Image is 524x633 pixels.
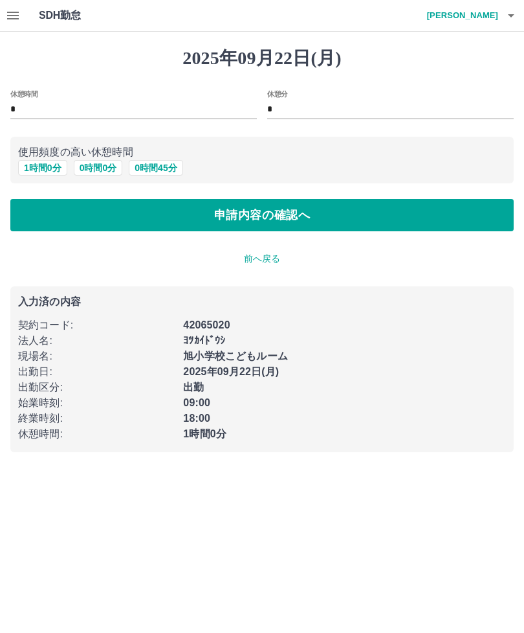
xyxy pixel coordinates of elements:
p: 入力済の内容 [18,297,506,307]
b: ﾖﾂｶｲﾄﾞｳｼ [183,335,225,346]
p: 法人名 : [18,333,175,349]
p: 前へ戻る [10,252,514,266]
button: 申請内容の確認へ [10,199,514,231]
b: 1時間0分 [183,428,226,439]
p: 終業時刻 : [18,411,175,426]
b: 42065020 [183,319,230,330]
button: 0時間45分 [129,160,182,176]
p: 契約コード : [18,317,175,333]
b: 09:00 [183,397,210,408]
b: 出勤 [183,382,204,393]
b: 旭小学校こどもルーム [183,351,288,362]
p: 使用頻度の高い休憩時間 [18,144,506,160]
h1: 2025年09月22日(月) [10,47,514,69]
button: 0時間0分 [74,160,123,176]
p: 休憩時間 : [18,426,175,442]
b: 2025年09月22日(月) [183,366,279,377]
p: 出勤区分 : [18,380,175,395]
p: 現場名 : [18,349,175,364]
label: 休憩分 [267,89,288,98]
p: 始業時刻 : [18,395,175,411]
p: 出勤日 : [18,364,175,380]
button: 1時間0分 [18,160,67,176]
b: 18:00 [183,413,210,424]
label: 休憩時間 [10,89,38,98]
